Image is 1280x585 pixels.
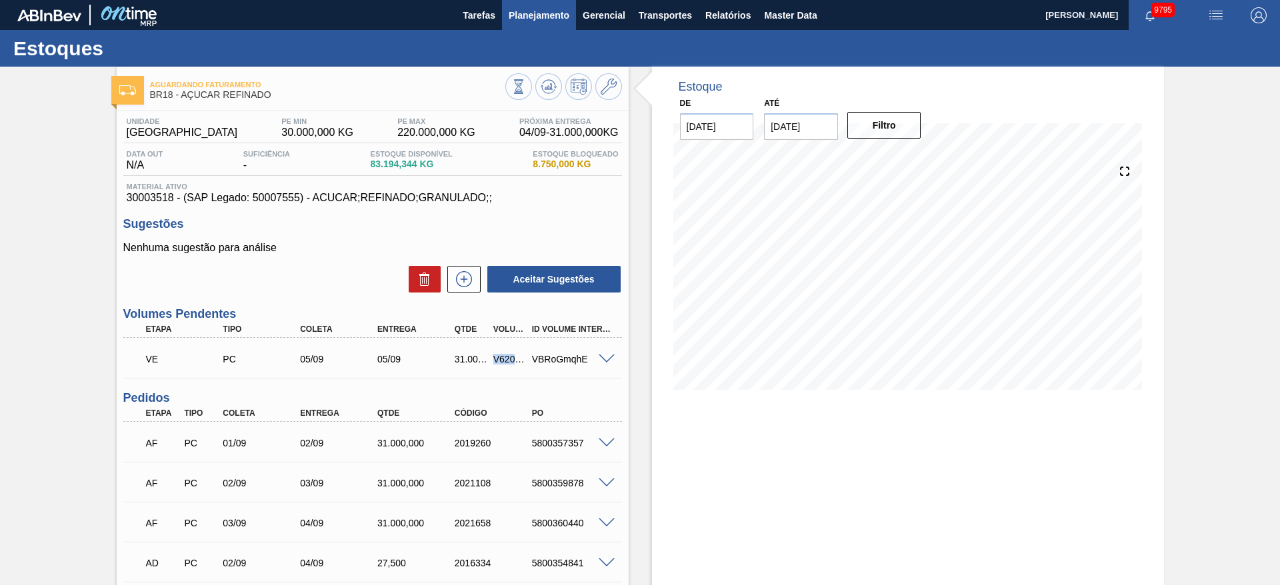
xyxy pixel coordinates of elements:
h1: Estoques [13,41,250,56]
div: 5800360440 [529,518,615,528]
label: De [680,99,691,108]
span: Relatórios [705,7,751,23]
div: PO [529,408,615,418]
button: Programar Estoque [565,73,592,100]
span: Suficiência [243,150,290,158]
p: AF [146,478,179,488]
div: Aguardando Descarga [143,548,183,578]
div: 31.000,000 [374,478,461,488]
button: Ir ao Master Data / Geral [595,73,622,100]
div: Pedido de Compra [181,438,221,448]
p: Nenhuma sugestão para análise [123,242,622,254]
div: 03/09/2025 [297,478,383,488]
span: Estoque Disponível [371,150,453,158]
input: dd/mm/yyyy [764,113,838,140]
div: 5800354841 [529,558,615,568]
p: AD [146,558,179,568]
div: Aguardando Faturamento [143,428,183,458]
div: Tipo [181,408,221,418]
h3: Pedidos [123,391,622,405]
div: 05/09/2025 [297,354,383,364]
input: dd/mm/yyyy [680,113,754,140]
div: Coleta [297,324,383,334]
div: Entrega [297,408,383,418]
div: Nova sugestão [441,266,481,292]
div: Volume Portal [490,324,530,334]
img: TNhmsLtSVTkK8tSr43FrP2fwEKptu5GPRR3wAAAABJRU5ErkJggg== [17,9,81,21]
button: Notificações [1129,6,1171,25]
div: Etapa [143,408,183,418]
span: Unidade [127,117,238,125]
div: 2021658 [451,518,538,528]
div: 01/09/2025 [219,438,306,448]
div: Tipo [219,324,306,334]
img: userActions [1208,7,1224,23]
div: 04/09/2025 [297,518,383,528]
div: Qtde [451,324,491,334]
div: 02/09/2025 [297,438,383,448]
span: 220.000,000 KG [397,127,475,139]
div: Pedido de Compra [181,558,221,568]
div: 03/09/2025 [219,518,306,528]
div: Id Volume Interno [529,324,615,334]
span: 9795 [1151,3,1175,17]
div: Aguardando Faturamento [143,468,183,498]
span: Master Data [764,7,817,23]
button: Visão Geral dos Estoques [505,73,532,100]
div: - [240,150,293,171]
div: 31.000,000 [374,518,461,528]
button: Filtro [847,112,921,139]
div: VBRoGmqhE [529,354,615,364]
span: Material ativo [127,183,619,191]
span: Estoque Bloqueado [533,150,618,158]
img: Logout [1251,7,1267,23]
div: 2016334 [451,558,538,568]
div: Entrega [374,324,461,334]
p: AF [146,438,179,448]
span: PE MIN [281,117,353,125]
p: AF [146,518,179,528]
div: Código [451,408,538,418]
div: 2019260 [451,438,538,448]
div: Pedido de Compra [181,478,221,488]
div: Estoque [679,80,723,94]
div: Volume Enviado para Transporte [143,344,229,374]
button: Atualizar Gráfico [535,73,562,100]
div: 5800357357 [529,438,615,448]
div: V620431 [490,354,530,364]
span: 8.750,000 KG [533,159,618,169]
p: VE [146,354,226,364]
span: Planejamento [509,7,569,23]
div: 04/09/2025 [297,558,383,568]
div: 02/09/2025 [219,478,306,488]
button: Aceitar Sugestões [487,266,621,292]
span: Próxima Entrega [519,117,619,125]
span: BR18 - AÇÚCAR REFINADO [150,90,505,100]
span: Data out [127,150,163,158]
h3: Volumes Pendentes [123,307,622,321]
h3: Sugestões [123,217,622,231]
div: Excluir Sugestões [402,266,441,292]
div: Aceitar Sugestões [481,265,622,294]
span: 83.194,344 KG [371,159,453,169]
div: Pedido de Compra [181,518,221,528]
span: 04/09 - 31.000,000 KG [519,127,619,139]
span: Tarefas [463,7,495,23]
span: Transportes [639,7,692,23]
span: PE MAX [397,117,475,125]
div: 05/09/2025 [374,354,461,364]
div: Coleta [219,408,306,418]
span: [GEOGRAPHIC_DATA] [127,127,238,139]
div: Aguardando Faturamento [143,508,183,538]
div: 5800359878 [529,478,615,488]
div: 31.000,000 [374,438,461,448]
span: 30003518 - (SAP Legado: 50007555) - ACUCAR;REFINADO;GRANULADO;; [127,192,619,204]
div: 2021108 [451,478,538,488]
span: Gerencial [583,7,625,23]
div: 02/09/2025 [219,558,306,568]
div: Qtde [374,408,461,418]
div: N/A [123,150,167,171]
span: 30.000,000 KG [281,127,353,139]
div: 27,500 [374,558,461,568]
span: Aguardando Faturamento [150,81,505,89]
